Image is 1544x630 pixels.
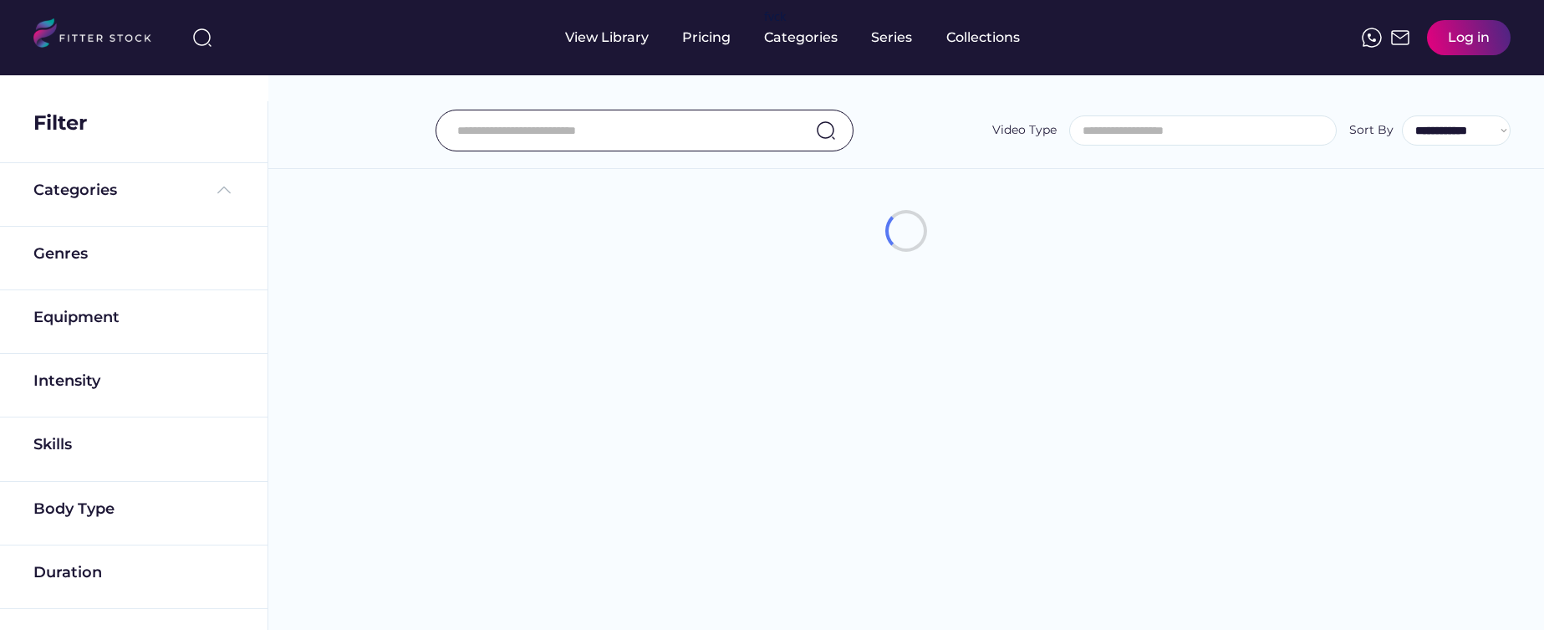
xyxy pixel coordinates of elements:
[214,243,234,264] img: yH5BAEAAAAALAAAAAABAAEAAAIBRAA7
[33,180,117,201] div: Categories
[33,371,100,392] div: Intensity
[992,122,1057,139] div: Video Type
[33,109,87,137] div: Filter
[1362,28,1382,48] img: meteor-icons_whatsapp%20%281%29.svg
[764,28,838,47] div: Categories
[214,180,234,200] img: Frame%20%285%29.svg
[33,562,102,583] div: Duration
[33,499,115,520] div: Body Type
[214,562,234,582] img: yH5BAEAAAAALAAAAAABAAEAAAIBRAA7
[1448,28,1490,47] div: Log in
[33,243,88,264] div: Genres
[214,435,234,455] img: yH5BAEAAAAALAAAAAABAAEAAAIBRAA7
[214,371,234,392] img: yH5BAEAAAAALAAAAAABAAEAAAIBRAA7
[946,28,1020,47] div: Collections
[1390,28,1410,48] img: Frame%2051.svg
[682,28,731,47] div: Pricing
[33,434,75,455] div: Skills
[816,120,836,141] img: search-normal.svg
[214,308,234,328] img: yH5BAEAAAAALAAAAAABAAEAAAIBRAA7
[192,28,212,48] img: search-normal%203.svg
[33,18,166,53] img: LOGO.svg
[214,499,234,519] img: yH5BAEAAAAALAAAAAABAAEAAAIBRAA7
[871,28,913,47] div: Series
[33,307,120,328] div: Equipment
[565,28,649,47] div: View Library
[764,8,786,25] div: fvck
[1349,122,1394,139] div: Sort By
